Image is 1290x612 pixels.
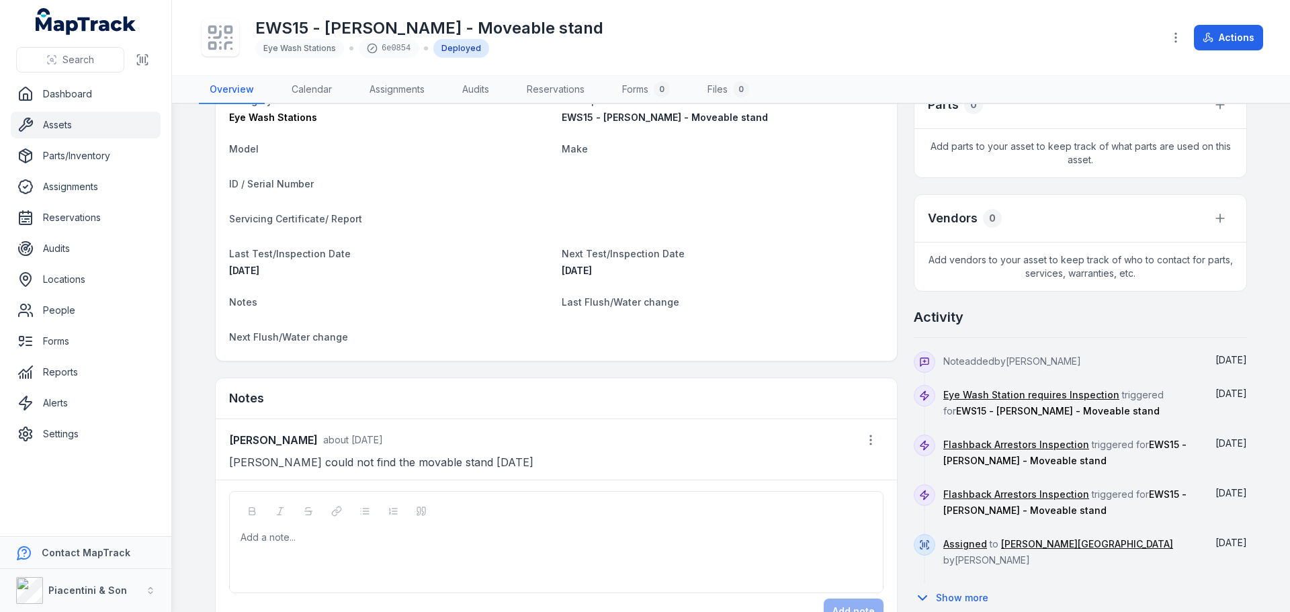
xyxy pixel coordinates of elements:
[229,248,351,259] span: Last Test/Inspection Date
[229,143,259,155] span: Model
[16,47,124,73] button: Search
[928,209,978,228] h3: Vendors
[62,53,94,67] span: Search
[956,405,1160,417] span: EWS15 - [PERSON_NAME] - Moveable stand
[229,389,264,408] h3: Notes
[11,235,161,262] a: Audits
[433,39,489,58] div: Deployed
[733,81,749,97] div: 0
[914,129,1246,177] span: Add parts to your asset to keep track of what parts are used on this asset.
[11,297,161,324] a: People
[943,538,1173,566] span: to by [PERSON_NAME]
[229,331,348,343] span: Next Flush/Water change
[11,142,161,169] a: Parts/Inventory
[943,488,1187,516] span: triggered for
[255,17,603,39] h1: EWS15 - [PERSON_NAME] - Moveable stand
[1215,537,1247,548] span: [DATE]
[11,359,161,386] a: Reports
[562,296,679,308] span: Last Flush/Water change
[1001,537,1173,551] a: [PERSON_NAME][GEOGRAPHIC_DATA]
[1215,354,1247,365] time: 12/08/2025, 7:07:27 am
[11,112,161,138] a: Assets
[229,453,884,472] p: [PERSON_NAME] could not find the movable stand [DATE]
[562,265,592,276] time: 07/08/2025, 12:00:00 am
[323,434,383,445] time: 12/08/2025, 7:07:27 am
[263,43,336,53] span: Eye Wash Stations
[451,76,500,104] a: Audits
[229,112,317,123] span: Eye Wash Stations
[943,355,1081,367] span: Note added by [PERSON_NAME]
[654,81,670,97] div: 0
[11,173,161,200] a: Assignments
[914,584,997,612] button: Show more
[11,390,161,417] a: Alerts
[1215,388,1247,399] time: 24/07/2025, 12:00:00 am
[229,178,314,189] span: ID / Serial Number
[323,434,383,445] span: about [DATE]
[928,95,959,114] h3: Parts
[943,488,1089,501] a: Flashback Arrestors Inspection
[229,432,318,448] strong: [PERSON_NAME]
[1215,388,1247,399] span: [DATE]
[914,243,1246,291] span: Add vendors to your asset to keep track of who to contact for parts, services, warranties, etc.
[943,389,1164,417] span: triggered for
[562,248,685,259] span: Next Test/Inspection Date
[11,421,161,447] a: Settings
[1194,25,1263,50] button: Actions
[611,76,681,104] a: Forms0
[983,209,1002,228] div: 0
[11,81,161,107] a: Dashboard
[359,39,419,58] div: 6e0854
[697,76,760,104] a: Files0
[562,265,592,276] span: [DATE]
[943,438,1089,451] a: Flashback Arrestors Inspection
[11,204,161,231] a: Reservations
[1215,487,1247,498] time: 29/04/2025, 11:55:00 am
[281,76,343,104] a: Calendar
[943,388,1119,402] a: Eye Wash Station requires Inspection
[1215,537,1247,548] time: 22/04/2025, 3:25:26 pm
[199,76,265,104] a: Overview
[359,76,435,104] a: Assignments
[1215,437,1247,449] time: 08/05/2025, 12:40:00 pm
[229,265,259,276] time: 07/05/2025, 12:00:00 am
[562,143,588,155] span: Make
[229,213,362,224] span: Servicing Certificate/ Report
[964,95,983,114] div: 0
[943,537,987,551] a: Assigned
[516,76,595,104] a: Reservations
[229,296,257,308] span: Notes
[943,439,1187,466] span: triggered for
[11,328,161,355] a: Forms
[1215,354,1247,365] span: [DATE]
[562,112,768,123] span: EWS15 - [PERSON_NAME] - Moveable stand
[42,547,130,558] strong: Contact MapTrack
[11,266,161,293] a: Locations
[914,308,963,326] h2: Activity
[48,584,127,596] strong: Piacentini & Son
[36,8,136,35] a: MapTrack
[229,265,259,276] span: [DATE]
[1215,487,1247,498] span: [DATE]
[1215,437,1247,449] span: [DATE]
